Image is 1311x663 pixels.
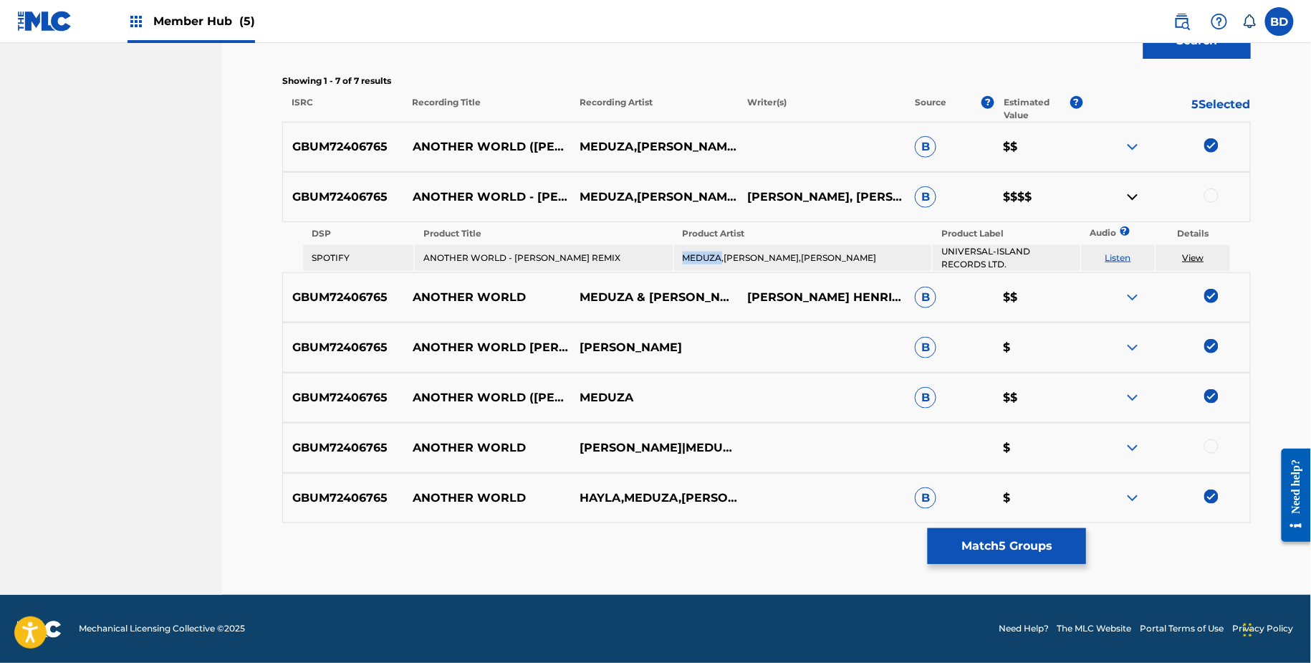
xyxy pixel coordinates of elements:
img: search [1173,13,1191,30]
p: GBUM72406765 [283,339,403,356]
img: expand [1124,490,1141,507]
span: B [915,287,936,308]
p: ANOTHER WORLD [403,439,571,457]
p: MEDUZA,[PERSON_NAME],[PERSON_NAME] [570,189,738,206]
p: ANOTHER WORLD [403,289,571,306]
p: [PERSON_NAME] HENRIQUESLUCA DE GREGORIOHAYLASIMONE [PERSON_NAME] [738,289,906,306]
span: Member Hub [153,13,255,29]
th: Details [1156,224,1230,244]
img: expand [1124,138,1141,156]
p: $$$$ [994,189,1083,206]
p: GBUM72406765 [283,138,403,156]
td: ANOTHER WORLD - [PERSON_NAME] REMIX [415,245,672,271]
span: B [915,487,936,509]
img: expand [1124,389,1141,406]
div: Help [1205,7,1234,36]
p: HAYLA,MEDUZA,[PERSON_NAME] [570,490,738,507]
p: ISRC [282,96,403,122]
p: $ [994,490,1083,507]
p: Source [916,96,947,122]
div: User Menu [1265,7,1294,36]
a: Public Search [1168,7,1196,36]
img: contract [1124,189,1141,206]
a: Need Help? [999,623,1049,636]
img: Top Rightsholders [128,13,145,30]
p: GBUM72406765 [283,439,403,457]
p: $ [994,439,1083,457]
p: GBUM72406765 [283,189,403,206]
p: [PERSON_NAME], [PERSON_NAME], [PERSON_NAME], [PERSON_NAME], [PERSON_NAME], [PERSON_NAME], [PERSON... [738,189,906,206]
td: SPOTIFY [303,245,413,271]
span: ? [1070,96,1083,109]
p: [PERSON_NAME]|MEDUZA|HAYLA [570,439,738,457]
iframe: Chat Widget [1239,594,1311,663]
img: deselect [1204,339,1219,353]
img: expand [1124,439,1141,457]
p: Showing 1 - 7 of 7 results [282,75,1251,87]
p: GBUM72406765 [283,490,403,507]
p: MEDUZA,[PERSON_NAME],[PERSON_NAME] [570,138,738,156]
th: Product Label [933,224,1080,244]
p: $$ [994,389,1083,406]
img: deselect [1204,289,1219,303]
p: MEDUZA [570,389,738,406]
img: expand [1124,339,1141,356]
p: $$ [994,138,1083,156]
p: ANOTHER WORLD [PERSON_NAME] REMIX [403,339,571,356]
img: deselect [1204,490,1219,504]
img: expand [1124,289,1141,306]
p: GBUM72406765 [283,389,403,406]
span: B [915,337,936,358]
button: Match5 Groups [928,528,1086,564]
th: Product Title [415,224,672,244]
p: GBUM72406765 [283,289,403,306]
p: Audio [1082,226,1099,239]
a: The MLC Website [1057,623,1132,636]
th: Product Artist [674,224,931,244]
td: MEDUZA,[PERSON_NAME],[PERSON_NAME] [674,245,931,271]
td: UNIVERSAL-ISLAND RECORDS LTD. [933,245,1080,271]
span: Mechanical Licensing Collective © 2025 [79,623,245,636]
p: ANOTHER WORLD [403,490,571,507]
a: Listen [1105,252,1131,263]
span: ? [981,96,994,109]
p: ANOTHER WORLD - [PERSON_NAME] REMIX [403,189,571,206]
div: Drag [1244,609,1252,652]
span: B [915,136,936,158]
p: Recording Title [403,96,570,122]
th: DSP [303,224,413,244]
div: Notifications [1242,14,1257,29]
a: View [1183,252,1204,263]
img: logo [17,621,62,638]
span: (5) [239,14,255,28]
img: deselect [1204,389,1219,404]
p: Recording Artist [570,96,738,122]
p: ANOTHER WORLD ([PERSON_NAME] REMIX) [403,138,571,156]
p: MEDUZA & [PERSON_NAME] & [PERSON_NAME] [570,289,738,306]
img: deselect [1204,138,1219,153]
p: ANOTHER WORLD ([PERSON_NAME] REMIX) [403,389,571,406]
p: [PERSON_NAME] [570,339,738,356]
img: MLC Logo [17,11,72,32]
img: help [1211,13,1228,30]
span: B [915,387,936,409]
a: Privacy Policy [1233,623,1294,636]
span: B [915,186,936,208]
iframe: Resource Center [1271,438,1311,553]
p: $ [994,339,1083,356]
span: ? [1124,226,1125,236]
p: Writer(s) [738,96,906,122]
p: 5 Selected [1083,96,1251,122]
p: Estimated Value [1004,96,1070,122]
a: Portal Terms of Use [1140,623,1224,636]
p: $$ [994,289,1083,306]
